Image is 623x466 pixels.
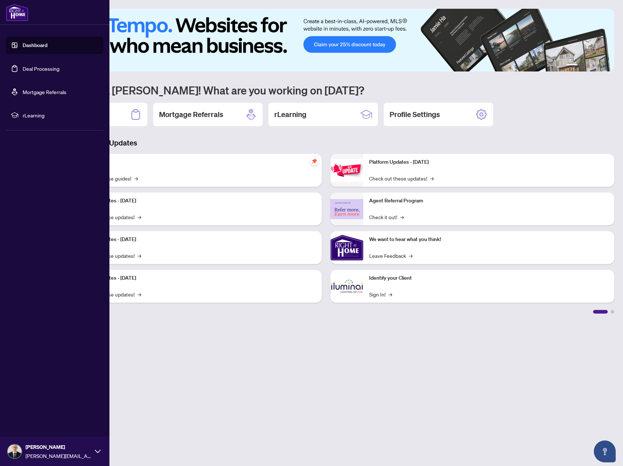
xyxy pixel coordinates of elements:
a: Sign In!→ [369,290,392,298]
button: 5 [598,64,601,67]
span: → [138,213,141,221]
button: 6 [604,64,607,67]
span: → [400,213,404,221]
img: Platform Updates - June 23, 2025 [330,159,363,182]
h2: rLearning [274,109,306,120]
span: → [409,252,413,260]
span: pushpin [310,157,319,166]
h3: Brokerage & Industry Updates [38,138,614,148]
button: 1 [566,64,578,67]
p: Platform Updates - [DATE] [77,236,316,244]
span: → [138,290,141,298]
a: Dashboard [23,42,47,48]
button: 3 [587,64,589,67]
img: Slide 0 [38,9,614,71]
button: 2 [581,64,584,67]
span: → [430,174,434,182]
img: Profile Icon [8,444,22,458]
p: Platform Updates - [DATE] [77,274,316,282]
button: 4 [592,64,595,67]
a: Leave Feedback→ [369,252,413,260]
a: Check it out!→ [369,213,404,221]
img: We want to hear what you think! [330,231,363,264]
span: → [134,174,138,182]
p: Agent Referral Program [369,197,608,205]
p: Self-Help [77,158,316,166]
h2: Mortgage Referrals [159,109,223,120]
p: Identify your Client [369,274,608,282]
img: Agent Referral Program [330,199,363,219]
img: Identify your Client [330,270,363,303]
h2: Profile Settings [390,109,440,120]
button: Open asap [594,440,616,462]
span: rLearning [23,111,98,119]
a: Deal Processing [23,65,59,72]
span: → [388,290,392,298]
p: We want to hear what you think! [369,236,608,244]
span: [PERSON_NAME][EMAIL_ADDRESS][DOMAIN_NAME] [26,452,91,460]
h1: Welcome back [PERSON_NAME]! What are you working on [DATE]? [38,83,614,97]
p: Platform Updates - [DATE] [369,158,608,166]
p: Platform Updates - [DATE] [77,197,316,205]
a: Check out these updates!→ [369,174,434,182]
span: [PERSON_NAME] [26,443,91,451]
img: logo [6,4,28,21]
span: → [138,252,141,260]
a: Mortgage Referrals [23,89,66,95]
